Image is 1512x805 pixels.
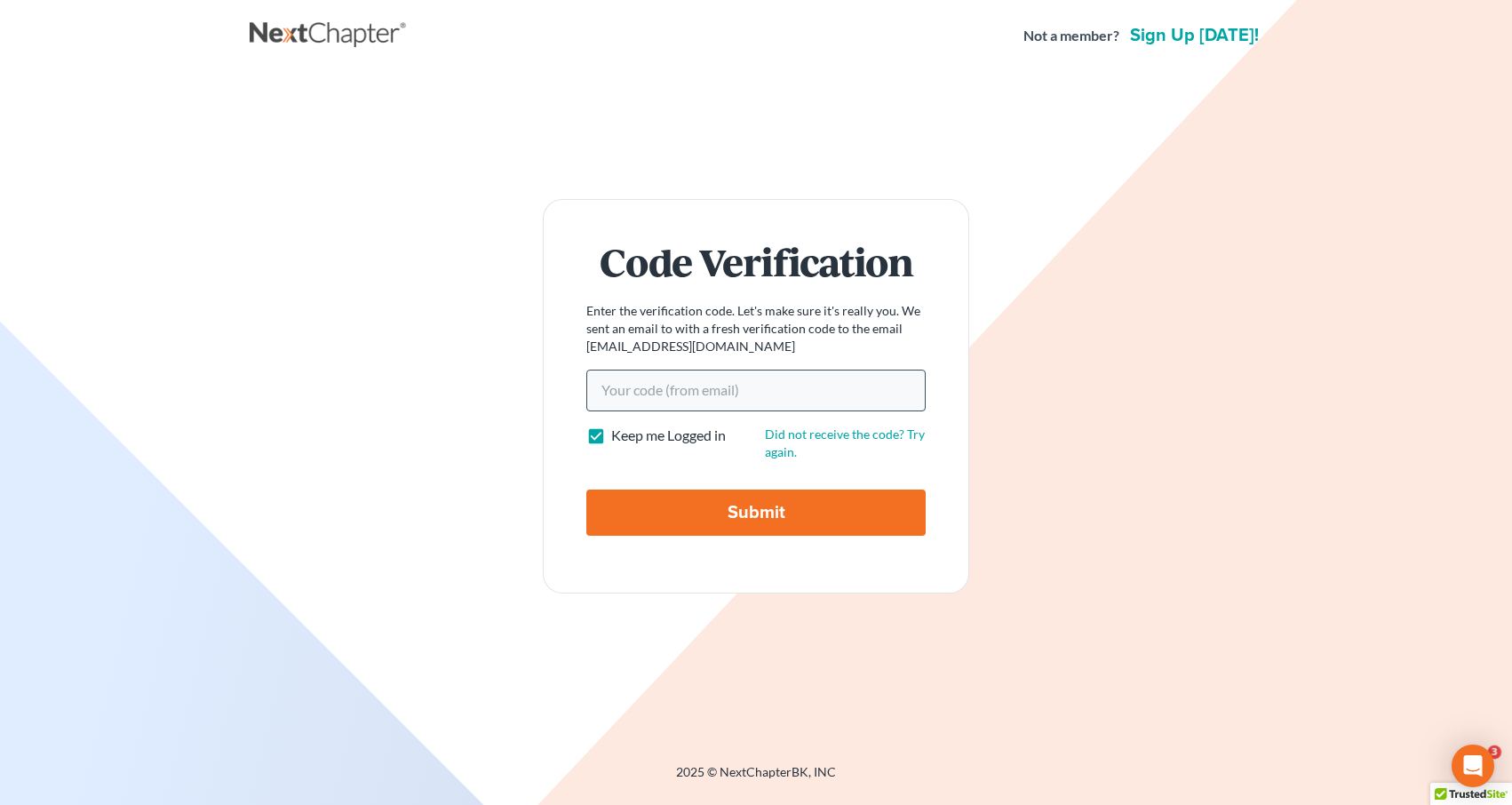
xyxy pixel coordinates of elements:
input: Your code (from email) [586,370,926,410]
a: Did not receive the code? Try again. [765,426,925,459]
span: 3 [1488,745,1502,759]
input: Submit [586,490,926,536]
h1: Code Verification [586,243,926,281]
label: Keep me Logged in [611,426,726,446]
p: Enter the verification code. Let's make sure it's really you. We sent an email to with a fresh ve... [586,302,926,355]
a: Sign up [DATE]! [1126,27,1262,44]
div: Open Intercom Messenger [1452,745,1494,787]
div: 2025 © NextChapterBK, INC [250,763,1262,795]
strong: Not a member? [1023,26,1119,46]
